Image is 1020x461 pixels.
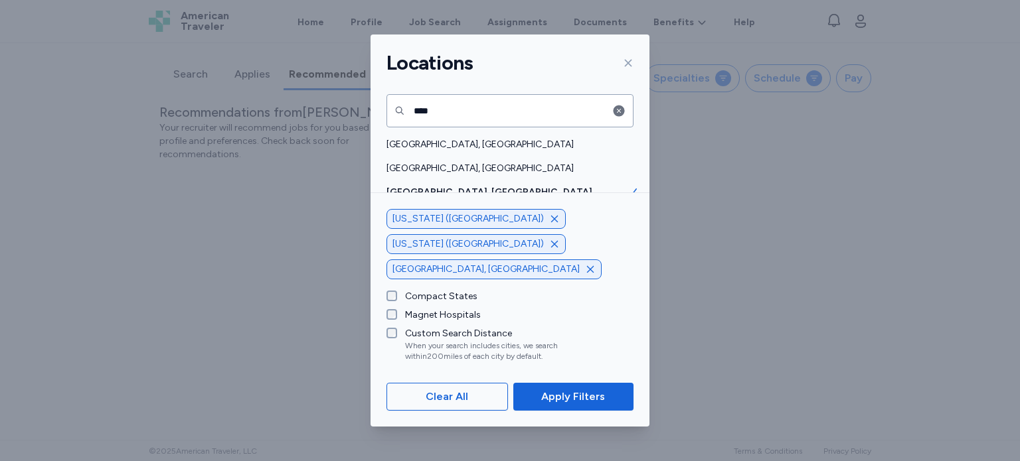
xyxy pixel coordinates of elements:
span: [GEOGRAPHIC_DATA], [GEOGRAPHIC_DATA] [386,138,626,151]
span: [US_STATE] ([GEOGRAPHIC_DATA]) [392,237,544,251]
div: When your search includes cities, we search within 200 miles of each city by default. [405,340,612,362]
span: Apply Filters [541,389,605,405]
label: Compact States [397,290,477,303]
button: Clear All [386,383,508,411]
span: [GEOGRAPHIC_DATA], [GEOGRAPHIC_DATA] [392,263,580,276]
span: [GEOGRAPHIC_DATA], [GEOGRAPHIC_DATA] [386,186,626,199]
h1: Locations [386,50,473,76]
div: Custom Search Distance [405,327,612,340]
span: Clear All [426,389,468,405]
label: Magnet Hospitals [397,308,481,322]
span: [GEOGRAPHIC_DATA], [GEOGRAPHIC_DATA] [386,162,626,175]
button: Apply Filters [513,383,634,411]
span: [US_STATE] ([GEOGRAPHIC_DATA]) [392,212,544,226]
